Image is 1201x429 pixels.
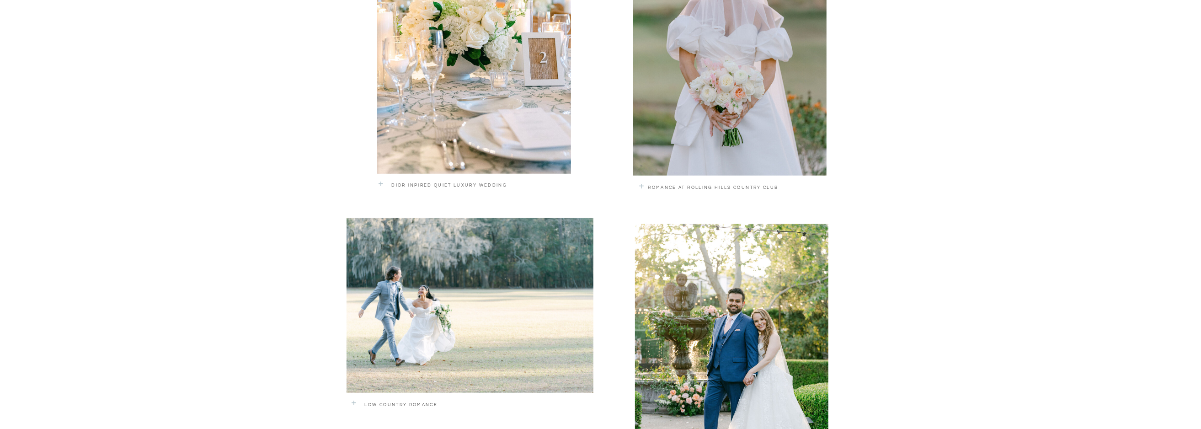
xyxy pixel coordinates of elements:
[379,175,397,202] a: +
[648,184,820,197] a: romance at rolling hills country club
[639,177,657,204] a: +
[352,394,370,421] a: +
[365,401,537,412] a: Low Country Romance
[392,182,564,195] a: dior inpired quiet luxury wedding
